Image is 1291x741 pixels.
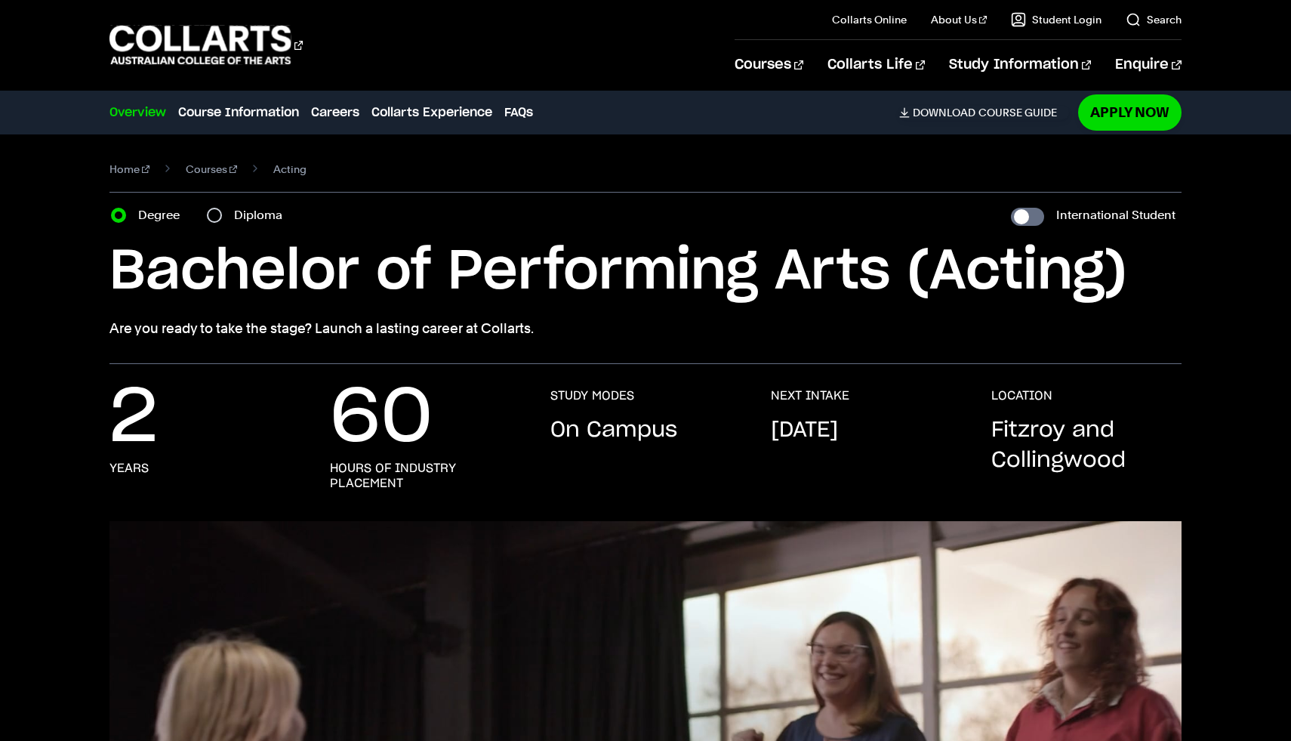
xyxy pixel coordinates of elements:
h3: STUDY MODES [550,388,634,403]
label: Degree [138,205,189,226]
a: FAQs [504,103,533,122]
label: Diploma [234,205,291,226]
a: Home [109,159,149,180]
a: Overview [109,103,166,122]
p: 2 [109,388,158,449]
a: Apply Now [1078,94,1182,130]
a: Search [1126,12,1182,27]
a: About Us [931,12,987,27]
a: Courses [186,159,237,180]
a: Courses [735,40,803,90]
span: Download [913,106,975,119]
p: [DATE] [771,415,838,446]
p: Fitzroy and Collingwood [991,415,1182,476]
a: Collarts Life [827,40,925,90]
h3: years [109,461,149,476]
label: International Student [1056,205,1175,226]
a: Careers [311,103,359,122]
div: Go to homepage [109,23,303,66]
a: Study Information [949,40,1091,90]
a: Collarts Experience [371,103,492,122]
p: On Campus [550,415,677,446]
a: Course Information [178,103,299,122]
a: Student Login [1011,12,1102,27]
h3: NEXT INTAKE [771,388,849,403]
a: Collarts Online [832,12,907,27]
h3: hours of industry placement [330,461,520,491]
a: Enquire [1115,40,1181,90]
p: 60 [330,388,433,449]
a: DownloadCourse Guide [899,106,1069,119]
h1: Bachelor of Performing Arts (Acting) [109,238,1181,306]
span: Acting [273,159,307,180]
p: Are you ready to take the stage? Launch a lasting career at Collarts. [109,318,1181,339]
h3: LOCATION [991,388,1052,403]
